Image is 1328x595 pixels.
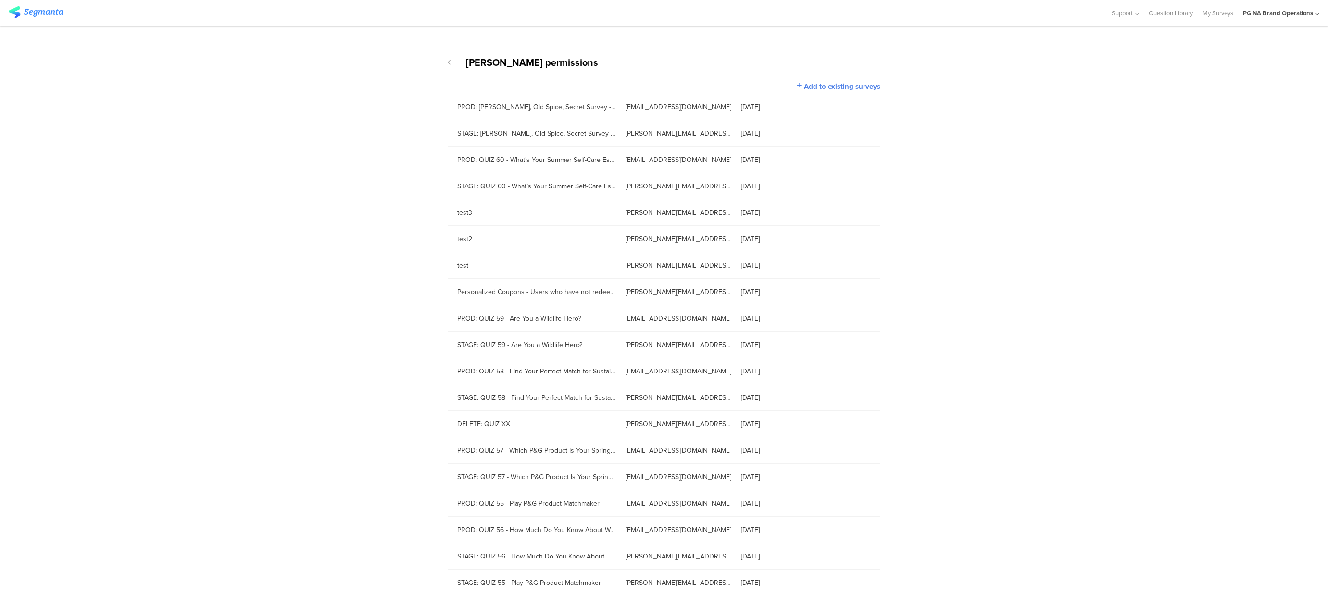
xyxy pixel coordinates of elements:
[731,472,818,482] div: [DATE]
[1243,9,1313,18] div: PG NA Brand Operations
[448,551,616,561] a: STAGE: QUIZ 56 - How Much Do You Know About Water?
[448,446,616,456] a: PROD: QUIZ 57 - Which P&G Product Is Your Spring Cleaning Must-Have?
[616,208,731,218] div: [PERSON_NAME][EMAIL_ADDRESS][DOMAIN_NAME]
[731,181,818,191] div: [DATE]
[616,551,731,561] div: [PERSON_NAME][EMAIL_ADDRESS][DOMAIN_NAME]
[448,102,616,112] a: PROD: [PERSON_NAME], Old Spice, Secret Survey - 0725
[616,366,731,376] div: [EMAIL_ADDRESS][DOMAIN_NAME]
[448,340,616,350] a: STAGE: QUIZ 59 - Are You a Wildlife Hero?
[448,578,616,588] a: STAGE: QUIZ 55 - Play P&G Product Matchmaker
[448,155,616,165] a: PROD: QUIZ 60 - What’s Your Summer Self-Care Essential?
[731,498,818,508] div: [DATE]
[616,446,731,456] div: [EMAIL_ADDRESS][DOMAIN_NAME]
[616,287,731,297] div: [PERSON_NAME][EMAIL_ADDRESS][DOMAIN_NAME]
[731,525,818,535] div: [DATE]
[731,260,818,271] div: [DATE]
[448,419,616,429] a: DELETE: QUIZ XX
[1112,9,1133,18] span: Support
[804,81,880,92] span: Add to existing surveys
[731,393,818,403] div: [DATE]
[448,525,616,535] a: PROD: QUIZ 56 - How Much Do You Know About Water?
[616,472,731,482] div: [EMAIL_ADDRESS][DOMAIN_NAME]
[448,260,616,271] a: test
[448,287,616,297] a: Personalized Coupons - Users who have not redeemed
[731,551,818,561] div: [DATE]
[731,446,818,456] div: [DATE]
[731,340,818,350] div: [DATE]
[616,525,731,535] div: [EMAIL_ADDRESS][DOMAIN_NAME]
[616,578,731,588] div: [PERSON_NAME][EMAIL_ADDRESS][DOMAIN_NAME]
[466,55,598,70] span: [PERSON_NAME] permissions
[448,472,616,482] a: STAGE: QUIZ 57 - Which P&G Product Is Your Spring Cleaning Must-Have?
[448,393,616,403] a: STAGE: QUIZ 58 - Find Your Perfect Match for Sustainable Living
[731,287,818,297] div: [DATE]
[731,128,818,138] div: [DATE]
[448,128,616,138] a: STAGE: [PERSON_NAME], Old Spice, Secret Survey - 0725
[731,313,818,323] div: [DATE]
[616,181,731,191] div: [PERSON_NAME][EMAIL_ADDRESS][DOMAIN_NAME]
[616,155,731,165] div: [EMAIL_ADDRESS][DOMAIN_NAME]
[616,234,731,244] div: [PERSON_NAME][EMAIL_ADDRESS][DOMAIN_NAME]
[448,366,616,376] a: PROD: QUIZ 58 - Find Your Perfect Match for Sustainable Living
[616,419,731,429] div: [PERSON_NAME][EMAIL_ADDRESS][DOMAIN_NAME]
[448,498,616,508] a: PROD: QUIZ 55 - Play P&G Product Matchmaker
[731,234,818,244] div: [DATE]
[616,393,731,403] div: [PERSON_NAME][EMAIL_ADDRESS][DOMAIN_NAME]
[9,6,63,18] img: segmanta logo
[616,498,731,508] div: [EMAIL_ADDRESS][DOMAIN_NAME]
[448,234,616,244] a: test2
[731,155,818,165] div: [DATE]
[616,102,731,112] div: [EMAIL_ADDRESS][DOMAIN_NAME]
[448,208,616,218] a: test3
[731,578,818,588] div: [DATE]
[616,340,731,350] div: [PERSON_NAME][EMAIL_ADDRESS][DOMAIN_NAME]
[731,208,818,218] div: [DATE]
[731,366,818,376] div: [DATE]
[731,102,818,112] div: [DATE]
[448,313,616,323] a: PROD: QUIZ 59 - Are You a Wildlife Hero?
[616,260,731,271] div: [PERSON_NAME][EMAIL_ADDRESS][DOMAIN_NAME]
[616,128,731,138] div: [PERSON_NAME][EMAIL_ADDRESS][DOMAIN_NAME]
[448,181,616,191] a: STAGE: QUIZ 60 - What’s Your Summer Self-Care Essential?
[616,313,731,323] div: [EMAIL_ADDRESS][DOMAIN_NAME]
[731,419,818,429] div: [DATE]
